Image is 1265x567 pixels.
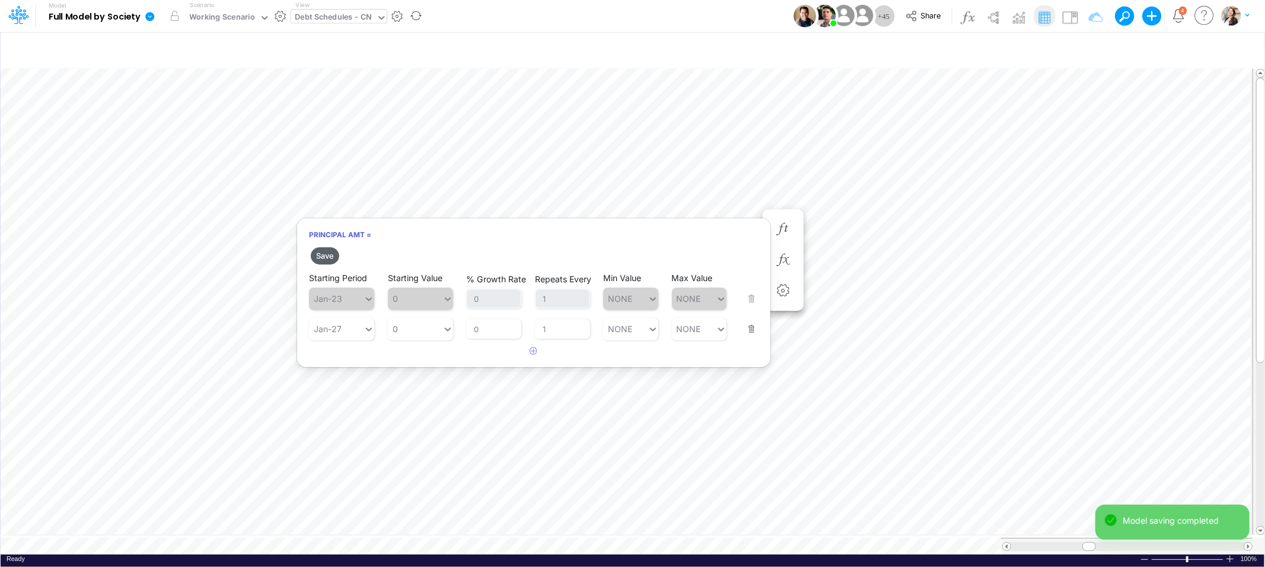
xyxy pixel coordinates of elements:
[1123,514,1240,527] div: Model saving completed
[1181,8,1185,13] div: 4 unread items
[309,273,367,283] label: Starting Period
[849,2,876,29] img: User Image Icon
[794,5,816,27] img: User Image Icon
[830,2,857,29] img: User Image Icon
[7,555,25,562] span: Ready
[677,324,701,334] div: NONE
[1241,555,1258,563] div: Zoom level
[1172,9,1186,23] a: Notifications
[311,247,339,265] button: Save
[608,324,632,334] div: NONE
[920,11,941,20] span: Share
[1186,556,1188,562] div: Zoom
[49,2,66,9] label: Model
[295,1,309,9] label: View
[11,37,1006,62] input: Type a title here
[535,274,591,284] label: Repeats Every
[813,5,836,27] img: User Image Icon
[297,224,770,245] h6: Principal Amt =
[1140,555,1149,564] div: Zoom Out
[603,273,641,283] label: Min Value
[1225,555,1235,563] div: Zoom In
[190,1,214,9] label: Scenario
[295,11,372,25] div: Debt Schedules - CN
[314,324,342,334] div: Jan-27
[7,555,25,563] div: In Ready mode
[466,274,526,284] label: % Growth Rate
[388,273,442,283] label: Starting Value
[1151,555,1225,563] div: Zoom
[672,273,713,283] label: Max Value
[900,7,949,26] button: Share
[393,324,398,334] div: 0
[1241,555,1258,563] span: 100%
[189,11,255,25] div: Working Scenario
[740,305,756,337] button: Remove row
[878,12,890,20] span: + 45
[49,12,141,23] b: Full Model by Society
